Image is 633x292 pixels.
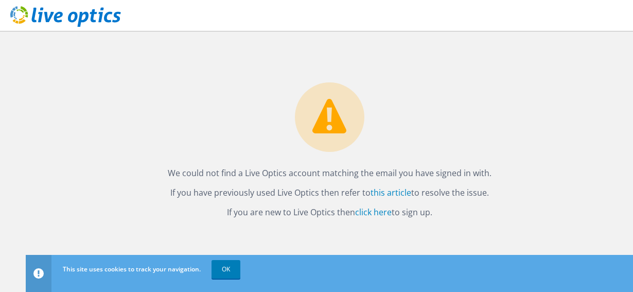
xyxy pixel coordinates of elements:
a: OK [212,260,240,279]
p: We could not find a Live Optics account matching the email you have signed in with. [36,166,623,180]
span: This site uses cookies to track your navigation. [63,265,201,273]
a: click here [355,207,392,218]
p: If you are new to Live Optics then to sign up. [36,205,623,219]
p: If you have previously used Live Optics then refer to to resolve the issue. [36,185,623,200]
a: this article [371,187,411,198]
